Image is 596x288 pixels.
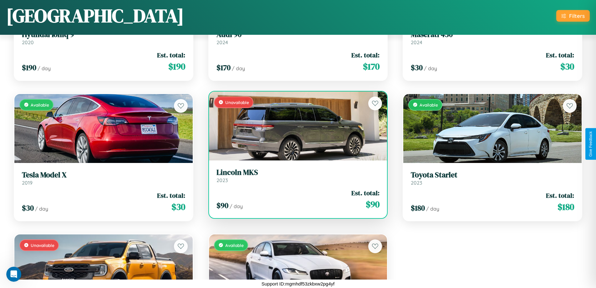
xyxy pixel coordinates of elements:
[31,102,49,107] span: Available
[216,168,380,177] h3: Lincoln MKS
[31,243,54,248] span: Unavailable
[216,200,228,211] span: $ 90
[558,201,574,213] span: $ 180
[6,3,184,29] h1: [GEOGRAPHIC_DATA]
[424,65,437,71] span: / day
[366,198,380,211] span: $ 90
[232,65,245,71] span: / day
[588,131,593,157] div: Give Feedback
[546,191,574,200] span: Est. total:
[225,100,249,105] span: Unavailable
[411,180,422,186] span: 2023
[22,30,185,39] h3: Hyundai Ioniq 9
[22,180,33,186] span: 2019
[22,30,185,45] a: Hyundai Ioniq 92020
[230,203,243,209] span: / day
[426,206,439,212] span: / day
[411,39,422,45] span: 2024
[38,65,51,71] span: / day
[560,60,574,73] span: $ 30
[411,170,574,186] a: Toyota Starlet2023
[411,203,425,213] span: $ 180
[22,203,34,213] span: $ 30
[216,30,380,45] a: Audi 902024
[35,206,48,212] span: / day
[22,170,185,186] a: Tesla Model X2019
[216,177,228,183] span: 2023
[411,30,574,39] h3: Maserati 430
[351,188,380,197] span: Est. total:
[168,60,185,73] span: $ 190
[171,201,185,213] span: $ 30
[216,30,380,39] h3: Audi 90
[569,13,585,19] div: Filters
[22,62,36,73] span: $ 190
[411,62,423,73] span: $ 30
[22,39,34,45] span: 2020
[556,10,590,22] button: Filters
[22,170,185,180] h3: Tesla Model X
[225,243,244,248] span: Available
[157,50,185,60] span: Est. total:
[420,102,438,107] span: Available
[363,60,380,73] span: $ 170
[546,50,574,60] span: Est. total:
[216,62,231,73] span: $ 170
[262,280,334,288] p: Support ID: mgmhdf53zkbxw2pg4yf
[157,191,185,200] span: Est. total:
[411,170,574,180] h3: Toyota Starlet
[216,168,380,183] a: Lincoln MKS2023
[6,267,21,282] iframe: Intercom live chat
[216,39,228,45] span: 2024
[411,30,574,45] a: Maserati 4302024
[351,50,380,60] span: Est. total:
